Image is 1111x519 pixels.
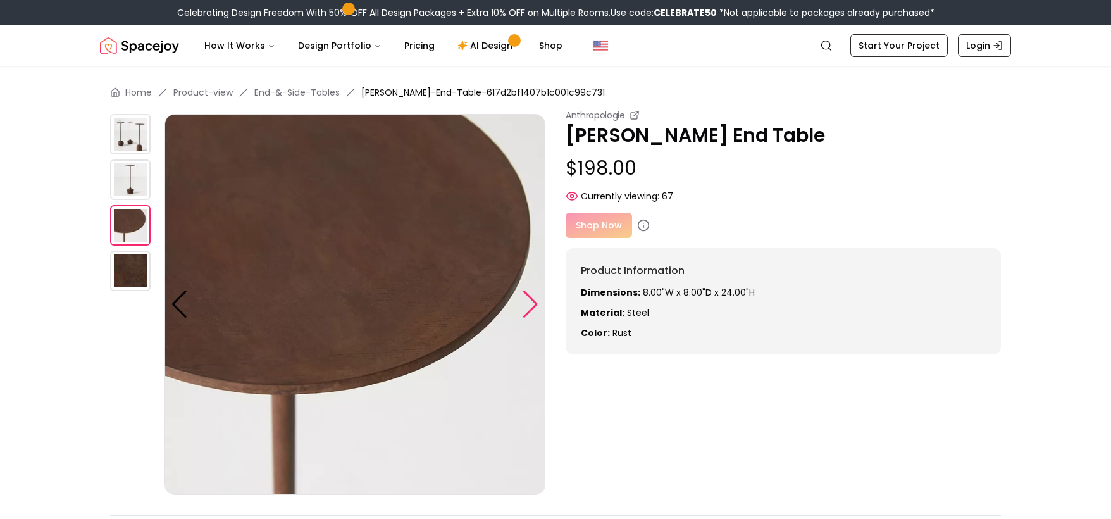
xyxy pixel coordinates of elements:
[717,6,934,19] span: *Not applicable to packages already purchased*
[164,114,545,495] img: https://storage.googleapis.com/spacejoy-main/assets/617d2bf1407b1c001c99c731/product_2_b8op9g36daff
[958,34,1011,57] a: Login
[611,6,717,19] span: Use code:
[110,159,151,200] img: https://storage.googleapis.com/spacejoy-main/assets/617d2bf1407b1c001c99c731/product_1_8epg024hf3j
[254,86,340,99] a: End-&-Side-Tables
[394,33,445,58] a: Pricing
[110,251,151,291] img: https://storage.googleapis.com/spacejoy-main/assets/617d2bf1407b1c001c99c731/product_3_gampn87405k8
[100,33,179,58] img: Spacejoy Logo
[529,33,573,58] a: Shop
[581,190,659,203] span: Currently viewing:
[581,286,986,299] p: 8.00"W x 8.00"D x 24.00"H
[581,327,610,339] strong: Color:
[125,86,152,99] a: Home
[612,327,631,339] span: rust
[593,38,608,53] img: United States
[194,33,285,58] button: How It Works
[110,86,1001,99] nav: breadcrumb
[581,306,624,319] strong: Material:
[288,33,392,58] button: Design Portfolio
[110,205,151,246] img: https://storage.googleapis.com/spacejoy-main/assets/617d2bf1407b1c001c99c731/product_2_b8op9g36daff
[110,114,151,154] img: https://storage.googleapis.com/spacejoy-main/assets/617d2bf1407b1c001c99c731/product_0_clakjhep20l6
[654,6,717,19] b: CELEBRATE50
[361,86,605,99] span: [PERSON_NAME]-End-Table-617d2bf1407b1c001c99c731
[100,33,179,58] a: Spacejoy
[566,109,624,122] small: Anthropologie
[173,86,233,99] a: Product-view
[581,286,640,299] strong: Dimensions:
[566,157,1001,180] p: $198.00
[627,306,649,319] span: Steel
[100,25,1011,66] nav: Global
[447,33,526,58] a: AI Design
[566,124,1001,147] p: [PERSON_NAME] End Table
[194,33,573,58] nav: Main
[662,190,673,203] span: 67
[850,34,948,57] a: Start Your Project
[581,263,986,278] h6: Product Information
[177,6,934,19] div: Celebrating Design Freedom With 50% OFF All Design Packages + Extra 10% OFF on Multiple Rooms.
